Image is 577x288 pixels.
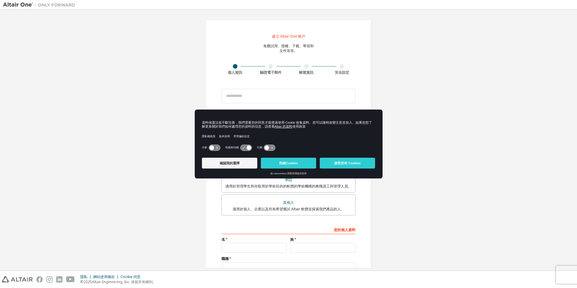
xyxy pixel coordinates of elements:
font: 職稱 [221,256,229,261]
font: 隱私 [80,274,87,279]
font: 安全設定 [335,70,349,75]
img: instagram.svg [46,276,53,283]
font: 個人資訊 [228,70,242,75]
font: 帳號資訊 [299,70,313,75]
font: 2025 [84,279,92,284]
font: 建立 Altair One 帳戶 [272,34,305,39]
font: 驗證電子郵件 [260,70,282,75]
font: 學院 [285,177,292,182]
font: 其他人 [283,200,294,205]
font: Altair Engineering, Inc. 保留所有權利。 [92,279,156,284]
font: 名 [221,237,225,242]
font: 網站使用條款 [93,274,115,279]
font: 適用於管理學生和存取用於學術目的的軟體的學術機構的教職員工和管理人員。 [225,184,352,189]
font: 您的個人資料 [334,227,356,232]
img: facebook.svg [36,276,43,283]
font: 姓 [290,237,294,242]
img: linkedin.svg [56,276,63,283]
font: Cookie 同意 [121,274,141,279]
font: © [80,279,84,284]
font: 適用於個人、企業以及所有希望嘗試 Altair 軟體並探索我們產品的人。 [233,206,344,212]
img: 牽牛星一號 [3,2,78,8]
img: altair_logo.svg [2,276,33,283]
font: 文件等等。 [279,48,298,53]
font: 免費試用、授權、下載、學習和 [263,43,314,48]
img: youtube.svg [66,276,75,283]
